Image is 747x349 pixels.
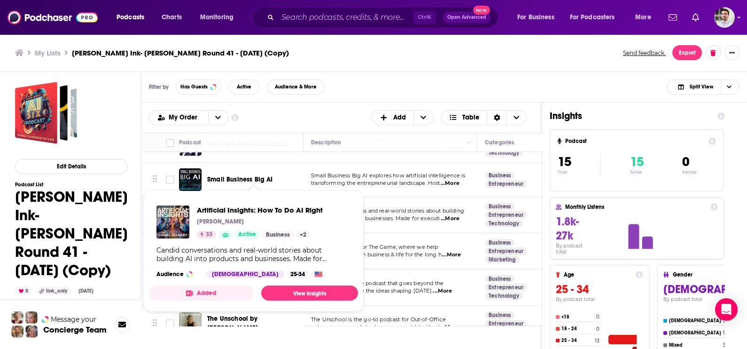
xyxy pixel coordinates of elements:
[267,79,325,95] button: Audience & More
[11,325,23,338] img: Jon Profile
[261,7,507,28] div: Search podcasts, credits, & more...
[440,324,459,331] span: ...More
[441,110,527,125] h2: Choose View
[296,231,310,238] a: +2
[485,220,523,227] a: Technology
[485,292,523,300] a: Technology
[665,9,681,25] a: Show notifications dropdown
[36,287,71,295] div: link_only
[723,342,726,348] h4: 3
[311,251,442,258] span: entrepreneurs win in business & life for the long h
[682,154,689,170] span: 0
[561,326,594,332] h4: 18 - 24
[117,11,144,24] span: Podcasts
[556,282,643,296] h3: 25 - 34
[565,204,706,210] h4: Monthly Listens
[207,314,300,333] a: The Unschool by [PERSON_NAME]
[311,180,440,186] span: transforming the entrepreneurial landscape. Host
[152,173,158,187] button: Move
[669,342,721,348] h4: Mixed
[207,175,273,183] span: Small Business Big AI
[443,12,490,23] button: Open AdvancedNew
[462,114,479,121] span: Table
[561,338,593,343] h4: 25 - 34
[556,296,643,302] h4: By podcast total
[485,239,514,246] a: Business
[672,45,702,60] button: Export
[287,270,309,278] div: 25-34
[8,8,98,26] img: Podchaser - Follow, Share and Rate Podcasts
[485,149,523,157] a: Technology
[156,206,189,238] img: Artificial Insights: How To Do AI Right
[413,11,436,24] span: Ctrl K
[162,11,182,24] span: Charts
[15,82,77,144] a: Beutler Ink- William Beutler Round 41 - Sept 18, 2025 (Copy)
[724,45,739,60] button: Show More Button
[595,338,599,344] h4: 13
[75,287,97,295] div: [DATE]
[110,10,156,25] button: open menu
[25,311,38,324] img: Jules Profile
[564,10,629,25] button: open menu
[558,154,571,170] span: 15
[311,207,464,214] span: Candid conversations and real-world stories about building
[311,316,446,323] span: The Unschool is the go-to podcast for Out-of-Office
[176,79,221,95] button: Has Guests
[550,110,710,122] h1: Insights
[15,188,128,279] h1: [PERSON_NAME] Ink- [PERSON_NAME] Round 41 - [DATE] (Copy)
[570,11,615,24] span: For Podcasters
[194,10,246,25] button: open menu
[485,180,527,188] a: Entrepreneur
[629,10,663,25] button: open menu
[311,280,444,286] span: Meet Visionary—the podcast that goes beyond the
[630,170,644,174] p: Active
[207,175,273,184] a: Small Business Big AI
[149,84,169,90] h3: Filter by
[206,270,284,278] div: [DEMOGRAPHIC_DATA]
[231,113,239,122] a: Show additional information
[35,48,61,57] a: My Lists
[237,84,251,89] span: Active
[180,84,208,89] span: Has Guests
[149,286,254,301] button: Added
[156,246,350,263] div: Candid conversations and real-world stories about building AI into products and businesses. Made ...
[485,247,527,255] a: Entrepreneur
[464,137,475,148] button: Column Actions
[558,170,600,174] p: Total
[688,9,703,25] a: Show notifications dropdown
[261,286,358,301] a: View Insights
[149,110,228,125] h2: Choose List sort
[197,231,216,238] a: 33
[179,168,202,191] img: Small Business Big AI
[25,325,38,338] img: Barbara Profile
[166,319,174,328] span: Toggle select row
[15,287,32,295] div: 0
[442,251,461,259] span: ...More
[485,284,527,291] a: Entrepreneur
[596,326,599,332] h4: 0
[208,111,228,125] button: open menu
[197,218,244,225] p: [PERSON_NAME]
[166,175,174,184] span: Toggle select row
[682,170,697,174] p: Inactive
[238,230,256,239] span: Active
[715,298,738,321] div: Open Intercom Messenger
[311,215,440,222] span: AI into products and businesses. Made for executi
[485,320,527,327] a: Entrepreneur
[690,84,713,89] span: Split View
[234,231,260,238] a: Active
[723,330,726,336] h4: 9
[714,7,735,28] button: Show profile menu
[206,230,212,239] span: 33
[596,314,599,320] h4: 0
[620,49,669,57] button: Send feedback.
[156,10,187,25] a: Charts
[556,214,579,243] span: 1.8k-27k
[393,114,406,121] span: Add
[275,84,317,89] span: Audience & More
